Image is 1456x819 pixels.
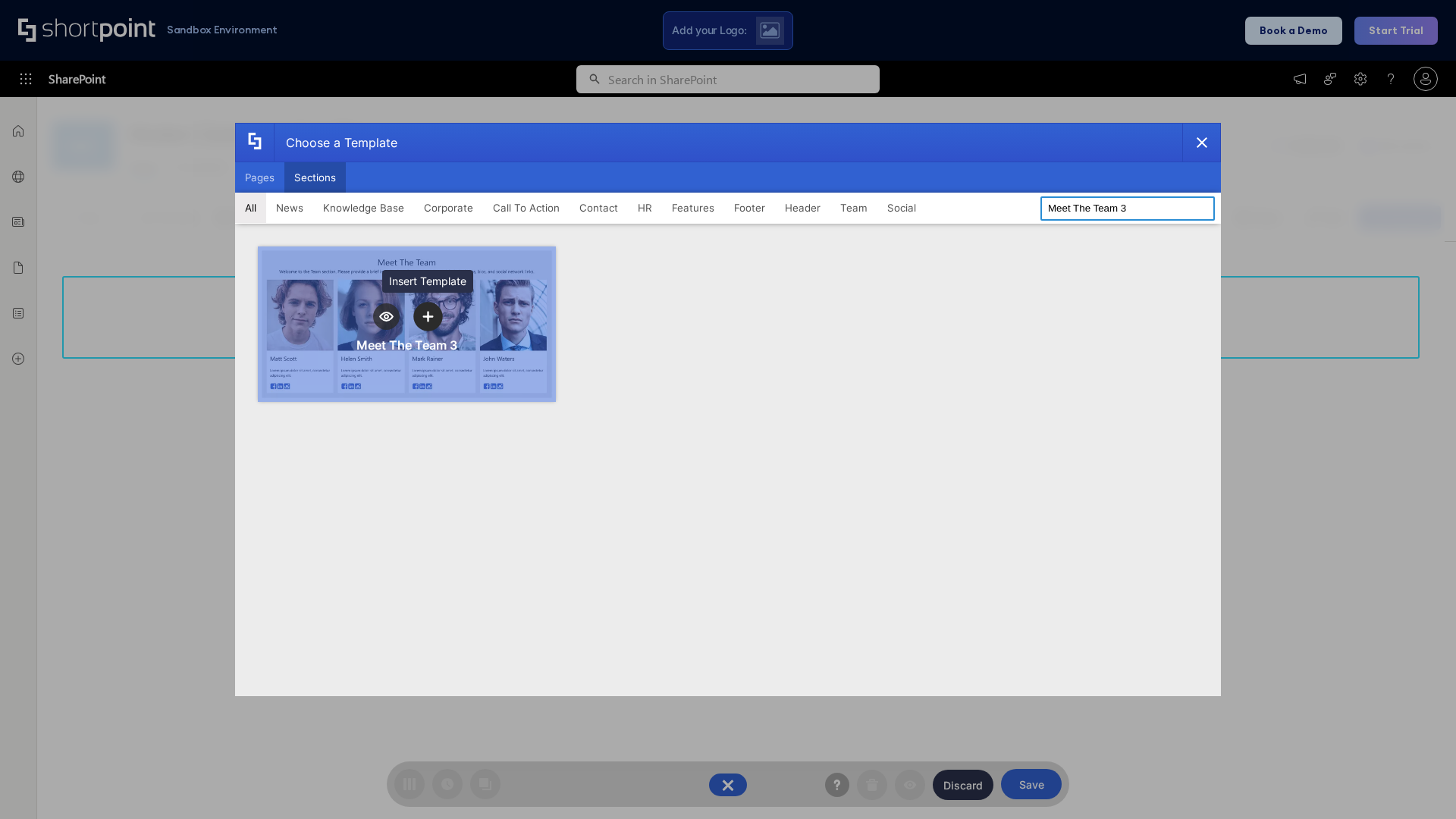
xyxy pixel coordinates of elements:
[570,193,628,223] button: Contact
[356,337,457,353] div: Meet The Team 3
[724,193,775,223] button: Footer
[414,193,483,223] button: Corporate
[235,193,266,223] button: All
[274,124,397,162] div: Choose a Template
[628,193,662,223] button: HR
[235,162,284,193] button: Pages
[284,162,346,193] button: Sections
[662,193,724,223] button: Features
[266,193,313,223] button: News
[1040,196,1215,221] input: Search
[483,193,570,223] button: Call To Action
[1183,643,1456,819] iframe: Chat Widget
[775,193,830,223] button: Header
[235,123,1221,696] div: template selector
[877,193,926,223] button: Social
[313,193,414,223] button: Knowledge Base
[830,193,877,223] button: Team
